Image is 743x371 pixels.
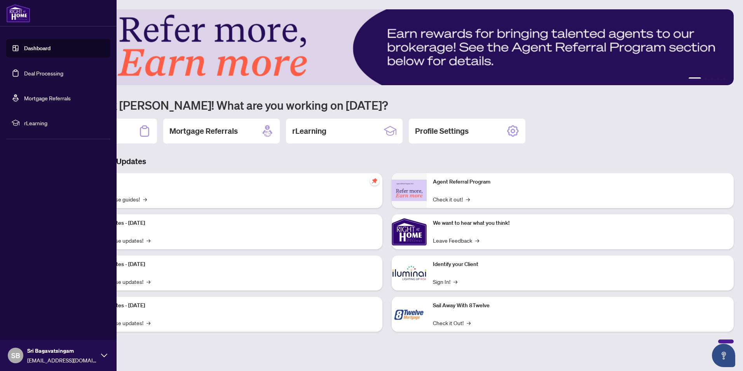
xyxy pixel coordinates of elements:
span: Sri Bagavatsingam [27,346,97,355]
button: Open asap [712,344,735,367]
span: → [475,236,479,245]
span: [EMAIL_ADDRESS][DOMAIN_NAME] [27,356,97,364]
span: → [147,277,150,286]
a: Leave Feedback→ [433,236,479,245]
p: We want to hear what you think! [433,219,727,227]
img: Sail Away With 8Twelve [392,297,427,332]
span: → [147,236,150,245]
p: Self-Help [82,178,376,186]
p: Platform Updates - [DATE] [82,219,376,227]
p: Sail Away With 8Twelve [433,301,727,310]
a: Sign In!→ [433,277,457,286]
a: Dashboard [24,45,51,52]
button: 2 [704,77,707,80]
p: Identify your Client [433,260,727,269]
img: We want to hear what you think! [392,214,427,249]
h1: Welcome back [PERSON_NAME]! What are you working on [DATE]? [40,98,734,112]
p: Agent Referral Program [433,178,727,186]
img: Identify your Client [392,255,427,290]
button: 4 [717,77,720,80]
button: 1 [689,77,701,80]
img: logo [6,4,30,23]
span: → [453,277,457,286]
img: Agent Referral Program [392,180,427,201]
a: Check it out!→ [433,195,470,203]
p: Platform Updates - [DATE] [82,260,376,269]
a: Mortgage Referrals [24,94,71,101]
span: → [466,195,470,203]
button: 5 [723,77,726,80]
h2: Mortgage Referrals [169,126,238,136]
h2: rLearning [292,126,326,136]
a: Deal Processing [24,70,63,77]
span: pushpin [370,176,379,185]
h3: Brokerage & Industry Updates [40,156,734,167]
span: SB [11,350,20,361]
span: → [467,318,471,327]
h2: Profile Settings [415,126,469,136]
img: Slide 0 [40,9,734,85]
span: → [147,318,150,327]
span: rLearning [24,119,105,127]
button: 3 [710,77,713,80]
span: → [143,195,147,203]
p: Platform Updates - [DATE] [82,301,376,310]
a: Check it Out!→ [433,318,471,327]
